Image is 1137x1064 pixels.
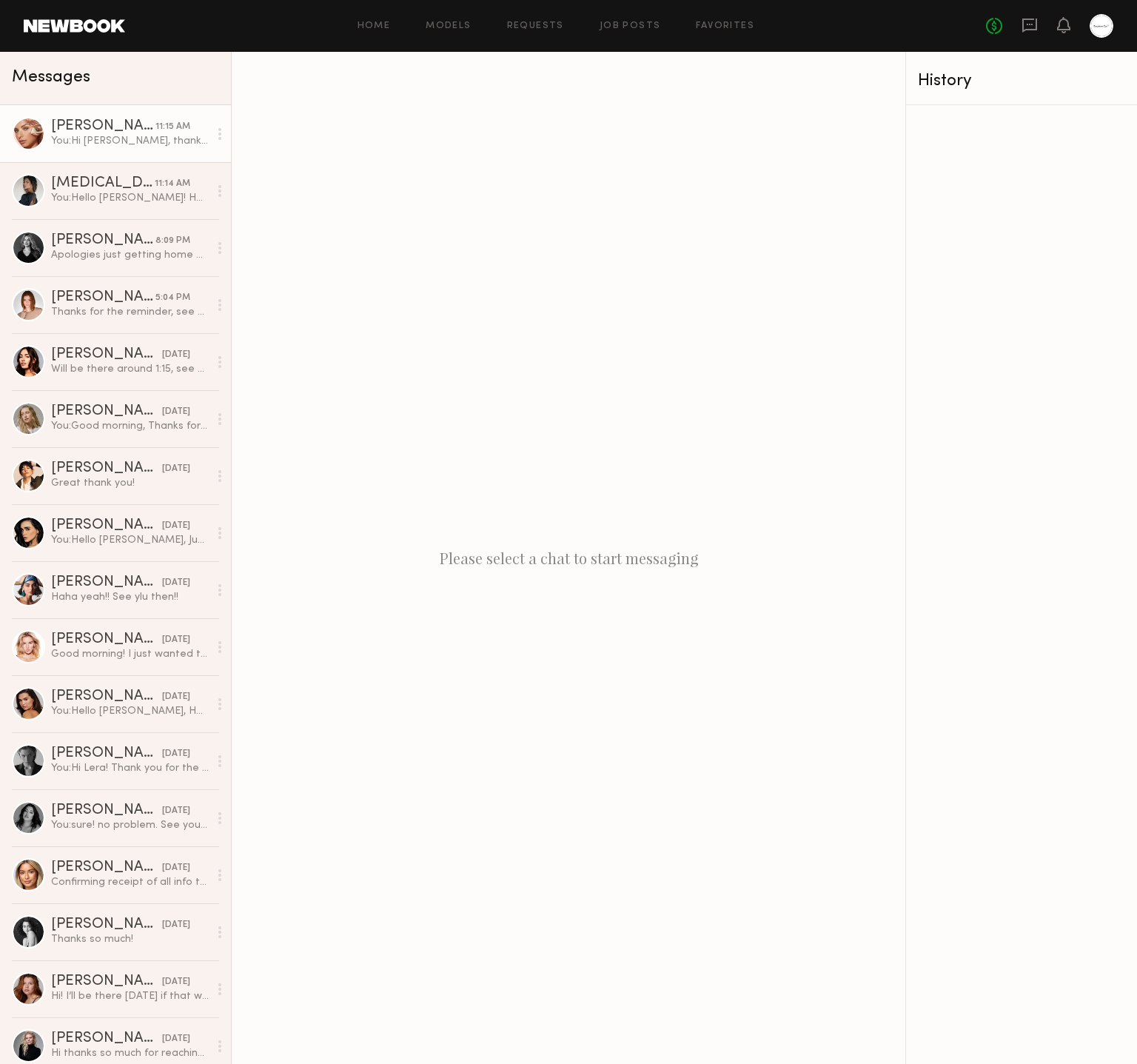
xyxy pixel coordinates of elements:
[51,476,209,490] div: Great thank you!
[51,989,209,1003] div: Hi! I’ll be there [DATE] if that works still. Thank you!
[426,21,471,31] a: Models
[51,347,162,362] div: [PERSON_NAME]
[51,974,162,989] div: [PERSON_NAME]
[51,290,155,305] div: [PERSON_NAME]
[155,120,190,134] div: 11:15 AM
[358,21,391,31] a: Home
[162,804,190,818] div: [DATE]
[51,362,209,376] div: Will be there around 1:15, see you soon!
[162,405,190,419] div: [DATE]
[507,21,564,31] a: Requests
[12,69,90,86] span: Messages
[51,119,155,134] div: [PERSON_NAME]
[51,248,209,262] div: Apologies just getting home and seeing this. I should be able to get there by 11am and can let yo...
[155,177,190,191] div: 11:14 AM
[51,1046,209,1060] div: Hi thanks so much for reaching out! I’m not available for casting due to my schedule, but happy t...
[696,21,754,31] a: Favorites
[51,1031,162,1046] div: [PERSON_NAME]
[162,1032,190,1046] div: [DATE]
[162,348,190,362] div: [DATE]
[232,52,905,1064] div: Please select a chat to start messaging
[51,860,162,875] div: [PERSON_NAME]
[51,803,162,818] div: [PERSON_NAME]
[51,419,209,433] div: You: Good morning, Thanks for letting me know. Ok confirming [DATE] between 4-4:30pm. See you [DA...
[162,861,190,875] div: [DATE]
[162,462,190,476] div: [DATE]
[162,519,190,533] div: [DATE]
[51,932,209,946] div: Thanks so much!
[162,576,190,590] div: [DATE]
[51,632,162,647] div: [PERSON_NAME]
[51,305,209,319] div: Thanks for the reminder, see you then!
[51,176,155,191] div: [MEDICAL_DATA][PERSON_NAME]
[51,647,209,661] div: Good morning! I just wanted to give you a heads up that I got stuck on the freeway for about 25 m...
[51,746,162,761] div: [PERSON_NAME]
[51,761,209,775] div: You: Hi Lera! Thank you for the response. Unfortunately, we’re only working [DATE] through [DATE]...
[51,461,162,476] div: [PERSON_NAME]
[51,704,209,718] div: You: Hello [PERSON_NAME], Hope everything is ok with you! Do you want to reschedule your casting?
[162,975,190,989] div: [DATE]
[155,291,190,305] div: 5:04 PM
[51,404,162,419] div: [PERSON_NAME]
[51,518,162,533] div: [PERSON_NAME]
[162,633,190,647] div: [DATE]
[51,575,162,590] div: [PERSON_NAME]
[51,917,162,932] div: [PERSON_NAME]
[162,747,190,761] div: [DATE]
[51,818,209,832] div: You: sure! no problem. See you later :)
[155,234,190,248] div: 8:09 PM
[51,689,162,704] div: [PERSON_NAME]
[51,191,209,205] div: You: Hello [PERSON_NAME]! Hope you're okay! We have 10:30am spot open [DATE] (8/21). Are you avai...
[51,875,209,889] div: Confirming receipt of all info thank you and look forward to meeting you next week!
[51,590,209,604] div: Haha yeah!! See ylu then!!
[51,134,209,148] div: You: Hi [PERSON_NAME], thanks for letting me know in advance. Yes 11:15am works! See you [DATE] :)
[162,918,190,932] div: [DATE]
[162,690,190,704] div: [DATE]
[600,21,661,31] a: Job Posts
[51,533,209,547] div: You: Hello [PERSON_NAME], Just checking in to see if you’re on your way to the casting or if you ...
[51,233,155,248] div: [PERSON_NAME]
[918,73,1125,90] div: History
